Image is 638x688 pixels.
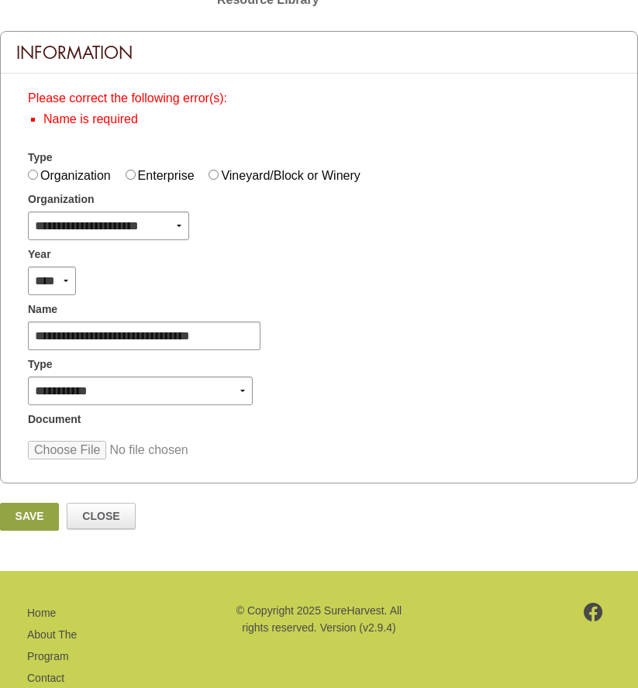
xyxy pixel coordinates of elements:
[28,191,95,208] span: Organization
[27,607,56,619] a: Home
[67,503,136,529] a: Close
[221,169,360,182] label: Vineyard/Block or Winery
[1,32,637,74] div: Information
[138,169,195,182] label: Enterprise
[43,108,610,131] li: Name is required
[28,89,610,131] div: Please correct the following error(s):
[28,150,53,166] span: Type
[40,169,111,182] label: Organization
[27,672,64,684] a: Contact
[27,628,77,662] a: About The Program
[584,603,603,621] img: footer-facebook.png
[28,301,57,318] span: Name
[28,356,53,373] span: Type
[28,246,51,263] span: Year
[229,602,409,637] p: © Copyright 2025 SureHarvest. All rights reserved. Version (v2.9.4)
[28,411,81,428] span: Document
